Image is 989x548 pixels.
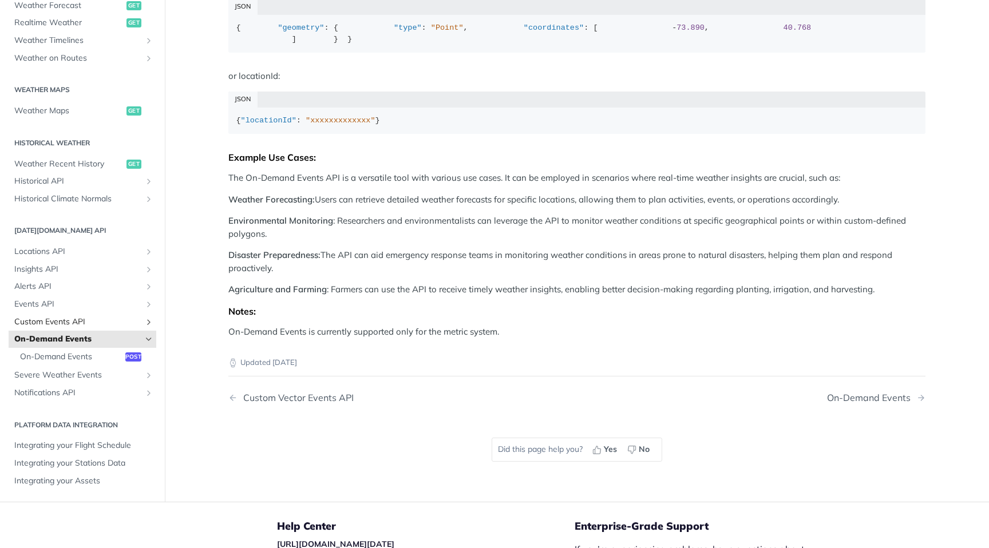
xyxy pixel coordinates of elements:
div: On-Demand Events [827,392,916,403]
p: The API can aid emergency response teams in monitoring weather conditions in areas prone to natur... [228,249,925,275]
span: Notifications API [14,387,141,399]
a: Notifications APIShow subpages for Notifications API [9,384,156,402]
span: "geometry" [278,23,324,32]
a: Previous Page: Custom Vector Events API [228,392,527,403]
button: Show subpages for Events API [144,300,153,309]
button: Show subpages for Weather Timelines [144,36,153,45]
button: Yes [588,441,623,458]
a: Historical APIShow subpages for Historical API [9,173,156,190]
button: Show subpages for Alerts API [144,282,153,291]
a: Custom Events APIShow subpages for Custom Events API [9,313,156,331]
a: Weather TimelinesShow subpages for Weather Timelines [9,32,156,49]
span: "type" [394,23,422,32]
span: Severe Weather Events [14,370,141,381]
span: 73.890 [677,23,705,32]
div: Custom Vector Events API [238,392,354,403]
span: get [126,159,141,168]
span: Locations API [14,246,141,257]
span: On-Demand Events [20,351,122,363]
span: "Point" [431,23,464,32]
span: Integrating your Stations Data [14,458,153,469]
h5: Enterprise-Grade Support [575,519,842,533]
span: On-Demand Events [14,333,141,345]
span: get [126,1,141,10]
span: Weather Timelines [14,35,141,46]
span: Integrating your Flight Schedule [14,440,153,451]
strong: Environmental Monitoring [228,215,333,226]
a: On-Demand EventsHide subpages for On-Demand Events [9,331,156,348]
a: Locations APIShow subpages for Locations API [9,243,156,260]
a: Severe Weather EventsShow subpages for Severe Weather Events [9,367,156,384]
a: Historical Climate NormalsShow subpages for Historical Climate Normals [9,190,156,208]
span: Historical API [14,176,141,187]
span: Integrating your Assets [14,475,153,487]
span: - [672,23,677,32]
a: Weather Recent Historyget [9,155,156,172]
span: Custom Events API [14,316,141,328]
nav: Pagination Controls [228,381,925,415]
span: Yes [604,443,617,455]
span: post [125,352,141,362]
a: Integrating your Stations Data [9,455,156,472]
strong: Weather Forecasting: [228,194,315,205]
p: The On-Demand Events API is a versatile tool with various use cases. It can be employed in scenar... [228,172,925,185]
p: or locationId: [228,70,925,83]
button: No [623,441,656,458]
span: 40.768 [784,23,812,32]
button: Hide subpages for On-Demand Events [144,335,153,344]
a: Insights APIShow subpages for Insights API [9,261,156,278]
span: Insights API [14,264,141,275]
button: Show subpages for Custom Events API [144,317,153,327]
p: : Researchers and environmentalists can leverage the API to monitor weather conditions at specifi... [228,215,925,240]
div: { : } [236,115,918,126]
span: Weather Recent History [14,158,124,169]
button: Show subpages for Historical Climate Normals [144,194,153,204]
h2: Weather Maps [9,85,156,95]
button: Show subpages for Historical API [144,177,153,186]
span: Historical Climate Normals [14,193,141,205]
h5: Help Center [277,519,575,533]
div: { : { : , : [ , ] } } [236,22,918,45]
p: Updated [DATE] [228,357,925,368]
div: Notes: [228,305,925,317]
p: Users can retrieve detailed weather forecasts for specific locations, allowing them to plan activ... [228,193,925,207]
a: Alerts APIShow subpages for Alerts API [9,278,156,295]
button: Show subpages for Insights API [144,265,153,274]
div: Did this page help you? [492,438,662,462]
a: Weather Mapsget [9,102,156,120]
span: "xxxxxxxxxxxxx" [306,116,375,125]
span: No [639,443,650,455]
strong: Disaster Preparedness: [228,249,321,260]
span: get [126,106,141,116]
span: "locationId" [241,116,296,125]
h2: Historical Weather [9,138,156,148]
p: On-Demand Events is currently supported only for the metric system. [228,325,925,339]
a: Weather on RoutesShow subpages for Weather on Routes [9,49,156,66]
a: On-Demand Eventspost [14,348,156,366]
div: Example Use Cases: [228,152,925,163]
h2: [DATE][DOMAIN_NAME] API [9,225,156,236]
p: : Farmers can use the API to receive timely weather insights, enabling better decision-making reg... [228,283,925,296]
a: Realtime Weatherget [9,14,156,31]
a: Next Page: On-Demand Events [827,392,925,403]
a: Events APIShow subpages for Events API [9,296,156,313]
span: get [126,18,141,27]
span: Realtime Weather [14,17,124,29]
button: Show subpages for Locations API [144,247,153,256]
a: Integrating your Assets [9,472,156,490]
span: Events API [14,299,141,310]
span: Weather on Routes [14,52,141,63]
button: Show subpages for Weather on Routes [144,53,153,62]
button: Show subpages for Severe Weather Events [144,371,153,380]
h2: Platform DATA integration [9,419,156,430]
span: Alerts API [14,281,141,292]
a: Integrating your Flight Schedule [9,437,156,454]
span: Weather Maps [14,105,124,117]
span: "coordinates" [524,23,584,32]
strong: Agriculture and Farming [228,284,327,295]
button: Show subpages for Notifications API [144,388,153,398]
